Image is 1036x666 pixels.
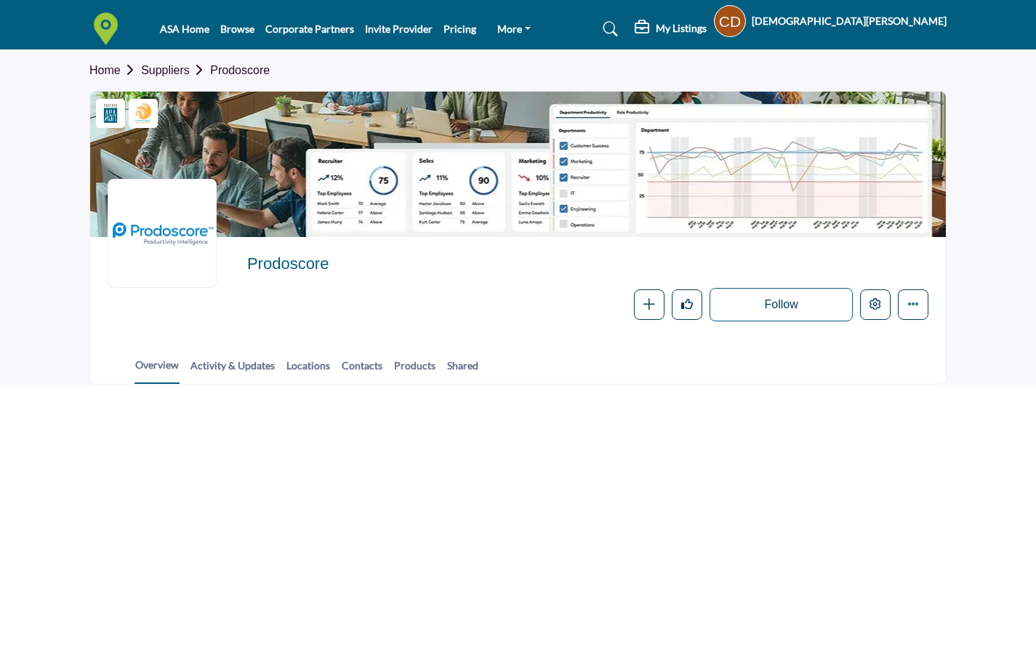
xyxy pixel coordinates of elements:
a: More [487,19,541,39]
a: Home [89,64,141,76]
button: Follow [710,288,853,321]
a: ASA Home [160,23,209,35]
a: Contacts [341,358,383,383]
a: Suppliers [141,64,210,76]
img: 2025 Staffing World Exhibitors [132,103,154,124]
h2: Prodoscore [247,254,647,273]
a: Browse [220,23,254,35]
a: Prodoscore [210,64,270,76]
img: site Logo [89,12,129,45]
div: My Listings [635,20,707,38]
a: Activity & Updates [190,358,276,383]
button: Edit company [860,289,891,320]
a: Shared [446,358,479,383]
button: Show hide supplier dropdown [714,5,746,37]
button: Like [672,289,702,320]
a: Search [589,17,627,41]
a: Invite Provider [365,23,433,35]
h5: [DEMOGRAPHIC_DATA][PERSON_NAME] [752,14,947,28]
a: Corporate Partners [265,23,354,35]
a: Products [393,358,436,383]
a: Pricing [443,23,476,35]
a: Locations [286,358,331,383]
button: More details [898,289,928,320]
img: Corporate Partners [100,103,121,124]
a: Overview [134,357,180,384]
h5: My Listings [656,22,707,35]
